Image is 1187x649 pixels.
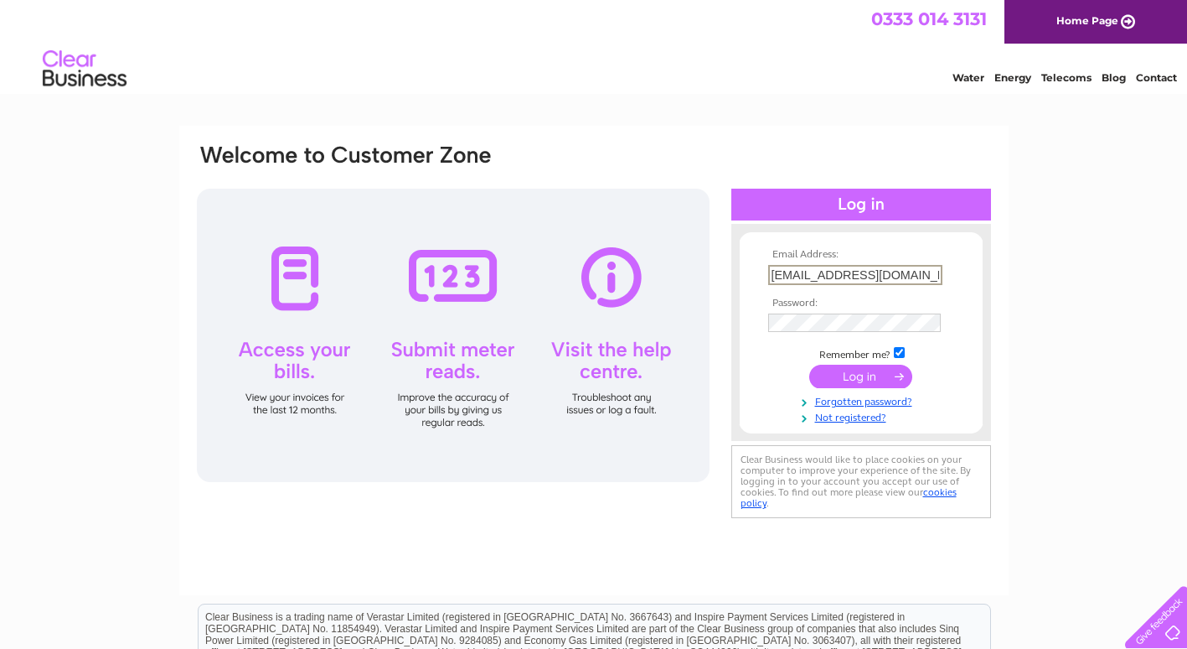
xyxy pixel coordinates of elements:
div: Clear Business would like to place cookies on your computer to improve your experience of the sit... [731,445,991,518]
a: Water [952,71,984,84]
img: logo.png [42,44,127,95]
input: Submit [809,365,912,388]
a: cookies policy [741,486,957,509]
td: Remember me? [764,345,958,361]
a: 0333 014 3131 [871,8,987,29]
th: Password: [764,298,958,309]
a: Blog [1102,71,1126,84]
a: Energy [994,71,1031,84]
th: Email Address: [764,249,958,261]
div: Clear Business is a trading name of Verastar Limited (registered in [GEOGRAPHIC_DATA] No. 3667643... [199,9,990,81]
a: Telecoms [1041,71,1092,84]
a: Not registered? [768,408,958,424]
a: Contact [1136,71,1177,84]
a: Forgotten password? [768,392,958,408]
